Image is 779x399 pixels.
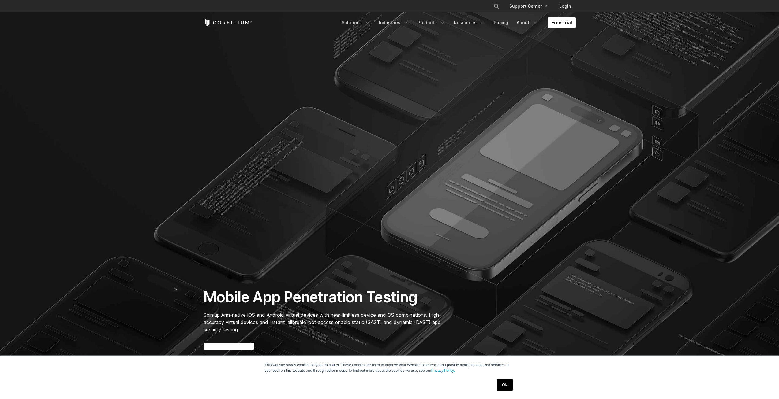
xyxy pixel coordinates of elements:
a: Support Center [504,1,552,12]
a: Industries [375,17,413,28]
button: Search [491,1,502,12]
a: Pricing [490,17,512,28]
span: Spin up Arm-native iOS and Android virtual devices with near-limitless device and OS combinations... [204,312,441,333]
a: Corellium Home [204,19,252,26]
h1: Mobile App Penetration Testing [204,288,448,306]
a: Free Trial [548,17,576,28]
a: Login [554,1,576,12]
a: About [513,17,542,28]
a: Privacy Policy. [431,368,455,373]
p: This website stores cookies on your computer. These cookies are used to improve your website expe... [265,362,515,373]
a: OK [497,379,512,391]
div: Navigation Menu [338,17,576,28]
div: Navigation Menu [486,1,576,12]
a: Products [414,17,449,28]
a: Resources [450,17,489,28]
a: Solutions [338,17,374,28]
